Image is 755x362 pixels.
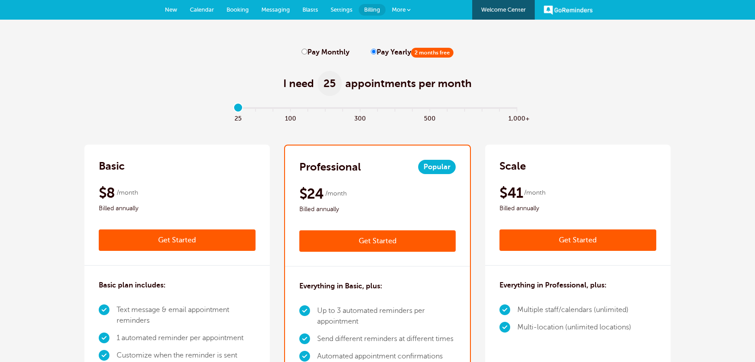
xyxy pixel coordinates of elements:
li: Up to 3 automated reminders per appointment [317,302,456,330]
iframe: Resource center [719,326,746,353]
span: I need [283,76,314,91]
span: /month [325,188,347,199]
span: New [165,6,177,13]
span: Billed annually [299,204,456,215]
li: Text message & email appointment reminders [117,301,256,329]
h2: Basic [99,159,125,173]
h3: Basic plan includes: [99,280,166,291]
span: Blasts [302,6,318,13]
input: Pay Yearly2 months free [371,49,377,54]
span: $41 [499,184,523,202]
a: Billing [359,4,386,16]
span: 25 [318,71,342,96]
a: Get Started [99,229,256,251]
span: 100 [282,112,299,123]
span: Billing [364,6,380,13]
span: Calendar [190,6,214,13]
span: appointments per month [345,76,472,91]
span: 300 [352,112,369,123]
span: Booking [226,6,249,13]
h2: Professional [299,160,361,174]
span: $24 [299,185,324,203]
h3: Everything in Basic, plus: [299,281,382,291]
span: Billed annually [99,203,256,214]
li: Multi-location (unlimited locations) [517,319,631,336]
label: Pay Monthly [302,48,349,57]
span: 500 [421,112,439,123]
span: Messaging [261,6,290,13]
span: /month [117,187,138,198]
li: Send different reminders at different times [317,330,456,348]
span: More [392,6,406,13]
span: $8 [99,184,115,202]
label: Pay Yearly [371,48,453,57]
li: Multiple staff/calendars (unlimited) [517,301,631,319]
span: Settings [331,6,352,13]
span: /month [524,187,545,198]
span: Popular [418,160,456,174]
li: 1 automated reminder per appointment [117,329,256,347]
a: Get Started [499,229,656,251]
h3: Everything in Professional, plus: [499,280,607,291]
span: 2 months free [411,48,453,58]
span: Billed annually [499,203,656,214]
h2: Scale [499,159,526,173]
a: Get Started [299,230,456,252]
input: Pay Monthly [302,49,307,54]
span: 25 [230,112,247,123]
span: 1,000+ [508,112,526,123]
